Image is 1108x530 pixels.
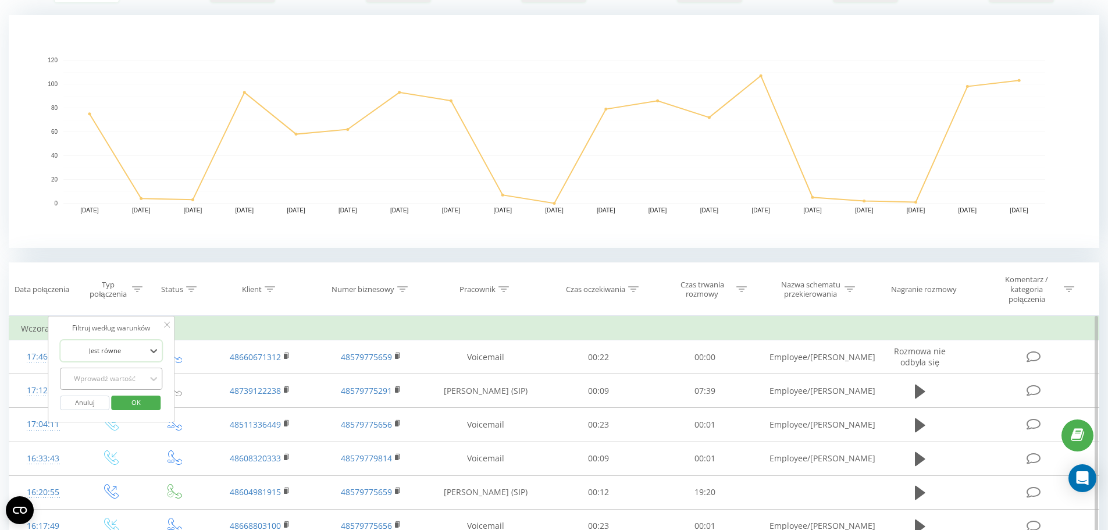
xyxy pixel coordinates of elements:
text: [DATE] [287,207,305,214]
text: [DATE] [803,207,822,214]
td: Voicemail [426,340,546,374]
text: 120 [48,57,58,63]
text: [DATE] [184,207,202,214]
text: 100 [48,81,58,87]
div: Typ połączenia [87,280,129,300]
text: [DATE] [236,207,254,214]
div: Numer biznesowy [332,284,394,294]
a: 48608320333 [230,453,281,464]
a: 48660671312 [230,351,281,362]
a: 48579775656 [341,419,392,430]
a: 48579775659 [341,486,392,497]
td: 00:22 [546,340,652,374]
td: Employee/[PERSON_NAME] [758,374,868,408]
div: Komentarz / kategoria połączenia [993,275,1061,304]
td: Wczoraj [9,317,1099,340]
a: 48579775659 [341,351,392,362]
a: 48579779814 [341,453,392,464]
div: Czas trwania rozmowy [671,280,733,300]
div: 16:20:55 [21,481,66,504]
div: 17:04:11 [21,413,66,436]
td: 00:23 [546,408,652,442]
text: [DATE] [751,207,770,214]
td: 00:09 [546,374,652,408]
a: 48579775291 [341,385,392,396]
div: Data połączenia [15,284,69,294]
text: [DATE] [339,207,357,214]
td: 00:12 [546,475,652,509]
span: Rozmowa nie odbyła się [894,346,946,367]
div: Czas oczekiwania [566,284,625,294]
td: 00:01 [652,408,758,442]
div: Pracownik [459,284,496,294]
td: Employee/[PERSON_NAME] [758,408,868,442]
div: 16:33:43 [21,447,66,470]
button: OK [111,396,161,410]
td: Employee/[PERSON_NAME] [758,340,868,374]
text: [DATE] [597,207,615,214]
div: Wprowadź wartość [63,374,146,383]
text: 40 [51,152,58,159]
text: [DATE] [907,207,925,214]
td: Voicemail [426,408,546,442]
text: 60 [51,129,58,135]
text: 20 [51,176,58,183]
div: 17:12:34 [21,379,66,402]
text: [DATE] [442,207,461,214]
text: [DATE] [649,207,667,214]
text: [DATE] [959,207,977,214]
div: Open Intercom Messenger [1068,464,1096,492]
text: [DATE] [390,207,409,214]
td: 19:20 [652,475,758,509]
div: Filtruj według warunków [60,322,162,334]
td: Employee/[PERSON_NAME] [758,442,868,475]
td: 00:09 [546,442,652,475]
div: Status [161,284,183,294]
button: Open CMP widget [6,496,34,524]
svg: A chart. [9,15,1099,248]
text: [DATE] [1010,207,1028,214]
div: 17:46:43 [21,346,66,368]
td: [PERSON_NAME] (SIP) [426,374,546,408]
text: [DATE] [493,207,512,214]
td: 00:00 [652,340,758,374]
text: [DATE] [855,207,874,214]
td: Voicemail [426,442,546,475]
div: Nazwa schematu przekierowania [779,280,842,300]
text: 0 [54,200,58,207]
a: 48511336449 [230,419,281,430]
div: Nagranie rozmowy [891,284,957,294]
button: Anuluj [60,396,109,410]
td: 00:01 [652,442,758,475]
td: 07:39 [652,374,758,408]
text: [DATE] [545,207,564,214]
text: [DATE] [80,207,99,214]
text: 80 [51,105,58,111]
text: [DATE] [132,207,151,214]
div: Klient [242,284,262,294]
a: 48739122238 [230,385,281,396]
text: [DATE] [700,207,719,214]
td: [PERSON_NAME] (SIP) [426,475,546,509]
a: 48604981915 [230,486,281,497]
span: OK [120,393,152,411]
